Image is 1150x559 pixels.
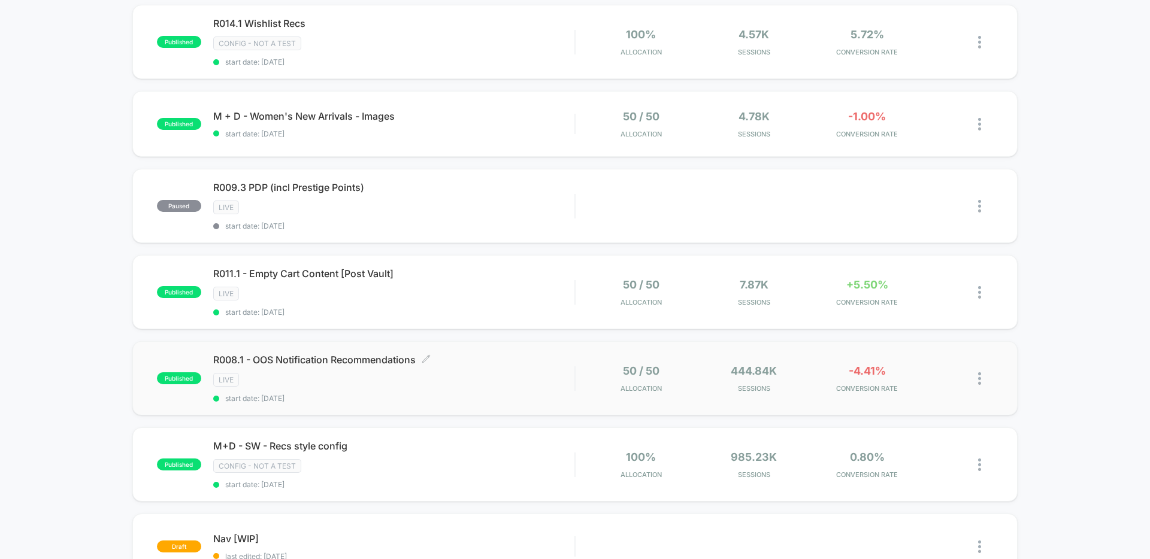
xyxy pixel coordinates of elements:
[701,48,808,56] span: Sessions
[978,540,981,553] img: close
[978,458,981,471] img: close
[701,130,808,138] span: Sessions
[157,36,201,48] span: published
[213,17,574,29] span: R014.1 Wishlist Recs
[157,200,201,212] span: paused
[157,286,201,298] span: published
[621,48,662,56] span: Allocation
[740,278,768,291] span: 7.87k
[213,37,301,50] span: CONFIG - NOT A TEST
[851,28,884,41] span: 5.72%
[213,533,574,545] span: Nav [WIP]
[701,384,808,393] span: Sessions
[623,278,659,291] span: 50 / 50
[850,451,885,463] span: 0.80%
[739,28,769,41] span: 4.57k
[213,287,239,300] span: LIVE
[701,470,808,479] span: Sessions
[813,470,921,479] span: CONVERSION RATE
[213,181,574,193] span: R009.3 PDP (incl Prestige Points)
[849,364,886,377] span: -4.41%
[813,384,921,393] span: CONVERSION RATE
[626,28,656,41] span: 100%
[978,286,981,299] img: close
[213,268,574,279] span: R011.1 - Empty Cart Content [Post Vault]
[213,57,574,66] span: start date: [DATE]
[213,373,239,387] span: LIVE
[157,540,201,552] span: draft
[213,459,301,473] span: CONFIG - NOT A TEST
[213,480,574,489] span: start date: [DATE]
[621,384,662,393] span: Allocation
[978,200,981,212] img: close
[731,364,777,377] span: 444.84k
[157,118,201,130] span: published
[739,110,770,123] span: 4.78k
[978,372,981,385] img: close
[623,364,659,377] span: 50 / 50
[213,129,574,138] span: start date: [DATE]
[621,298,662,306] span: Allocation
[623,110,659,123] span: 50 / 50
[213,354,574,366] span: R008.1 - OOS Notification Recommendations
[213,394,574,403] span: start date: [DATE]
[848,110,886,123] span: -1.00%
[813,298,921,306] span: CONVERSION RATE
[978,36,981,48] img: close
[813,130,921,138] span: CONVERSION RATE
[626,451,656,463] span: 100%
[157,372,201,384] span: published
[621,470,662,479] span: Allocation
[213,200,239,214] span: LIVE
[731,451,777,463] span: 985.23k
[213,440,574,452] span: M+D - SW - Recs style config
[621,130,662,138] span: Allocation
[701,298,808,306] span: Sessions
[213,110,574,122] span: M + D - Women's New Arrivals - Images
[213,221,574,230] span: start date: [DATE]
[846,278,888,291] span: +5.50%
[813,48,921,56] span: CONVERSION RATE
[157,458,201,470] span: published
[978,118,981,130] img: close
[213,308,574,317] span: start date: [DATE]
